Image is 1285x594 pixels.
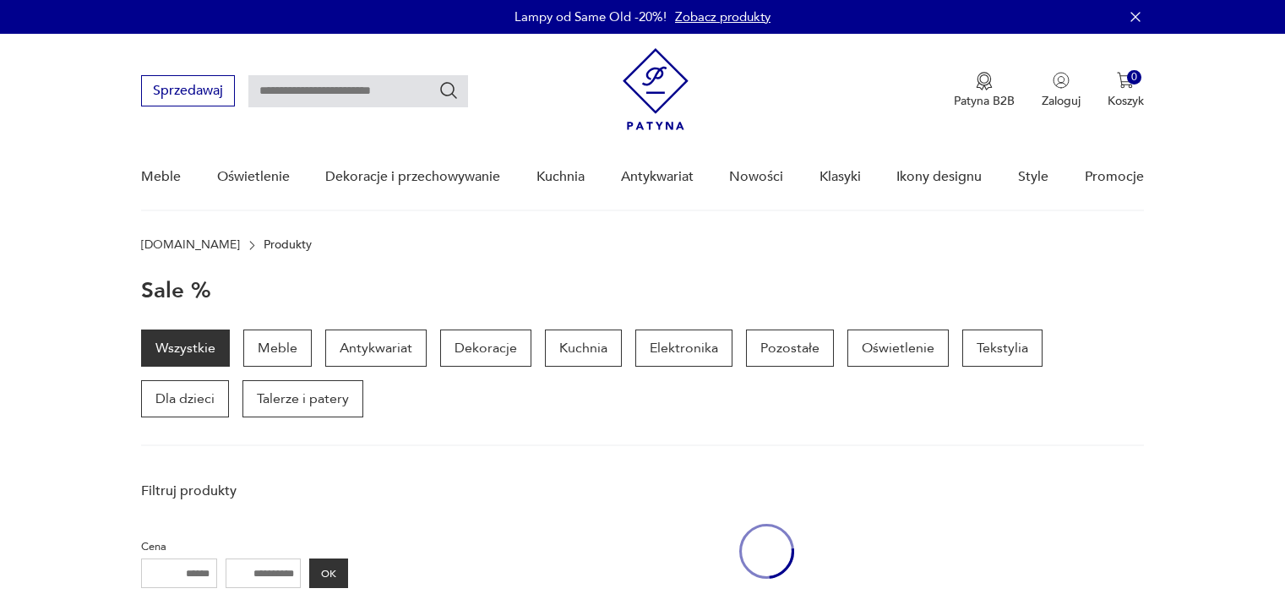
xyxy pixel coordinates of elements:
p: Cena [141,537,348,556]
button: Sprzedawaj [141,75,235,106]
a: Ikony designu [896,144,982,210]
img: Ikona medalu [976,72,993,90]
a: Wszystkie [141,330,230,367]
div: 0 [1127,70,1141,84]
a: Oświetlenie [217,144,290,210]
p: Filtruj produkty [141,482,348,500]
a: Kuchnia [545,330,622,367]
a: Klasyki [819,144,861,210]
a: [DOMAIN_NAME] [141,238,240,252]
p: Lampy od Same Old -20%! [515,8,667,25]
a: Antykwariat [621,144,694,210]
p: Patyna B2B [954,93,1015,109]
a: Pozostałe [746,330,834,367]
a: Dekoracje i przechowywanie [325,144,500,210]
img: Ikonka użytkownika [1053,72,1070,89]
a: Oświetlenie [847,330,949,367]
a: Nowości [729,144,783,210]
p: Koszyk [1108,93,1144,109]
a: Talerze i patery [242,380,363,417]
a: Promocje [1085,144,1144,210]
a: Ikona medaluPatyna B2B [954,72,1015,109]
a: Dekoracje [440,330,531,367]
button: Szukaj [438,80,459,101]
p: Produkty [264,238,312,252]
a: Dla dzieci [141,380,229,417]
button: 0Koszyk [1108,72,1144,109]
a: Kuchnia [536,144,585,210]
a: Antykwariat [325,330,427,367]
a: Style [1018,144,1048,210]
a: Meble [141,144,181,210]
button: OK [309,559,348,588]
img: Patyna - sklep z meblami i dekoracjami vintage [623,48,689,130]
a: Zobacz produkty [675,8,770,25]
a: Tekstylia [962,330,1043,367]
button: Patyna B2B [954,72,1015,109]
h1: Sale % [141,279,211,302]
a: Sprzedawaj [141,86,235,98]
button: Zaloguj [1042,72,1081,109]
a: Meble [243,330,312,367]
a: Elektronika [635,330,732,367]
p: Zaloguj [1042,93,1081,109]
img: Ikona koszyka [1117,72,1134,89]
